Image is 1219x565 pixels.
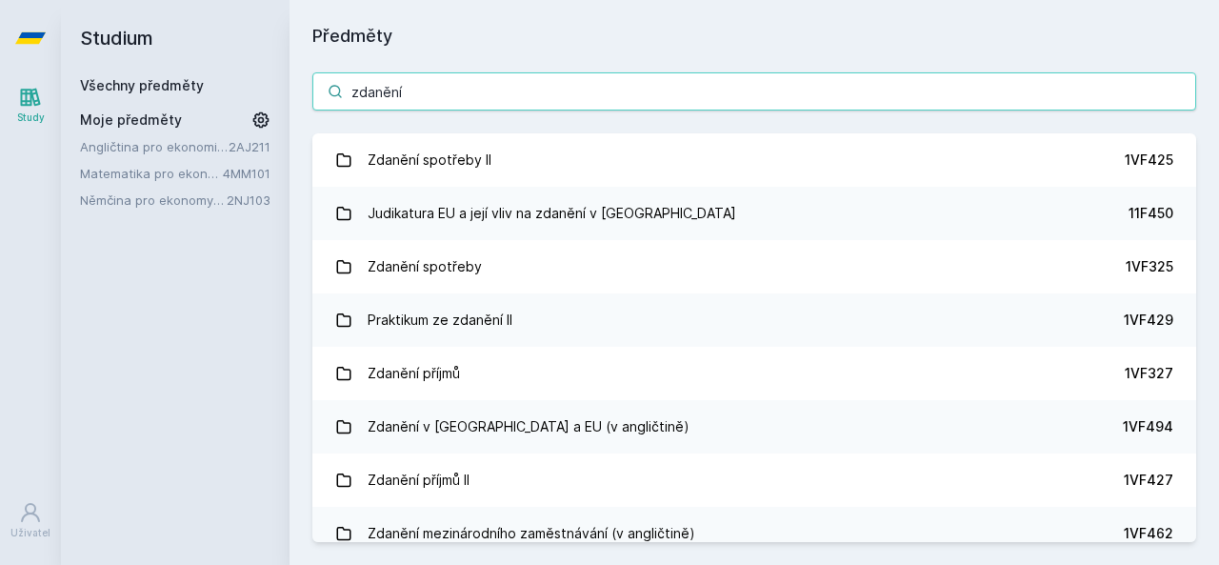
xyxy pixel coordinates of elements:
[312,133,1196,187] a: Zdanění spotřeby II 1VF425
[312,400,1196,454] a: Zdanění v [GEOGRAPHIC_DATA] a EU (v angličtině) 1VF494
[312,72,1196,111] input: Název nebo ident předmětu…
[368,194,736,232] div: Judikatura EU a její vliv na zdanění v [GEOGRAPHIC_DATA]
[10,526,50,540] div: Uživatel
[1126,257,1173,276] div: 1VF325
[80,137,229,156] a: Angličtina pro ekonomická studia 1 (B2/C1)
[312,454,1196,507] a: Zdanění příjmů II 1VF427
[1125,364,1173,383] div: 1VF327
[312,347,1196,400] a: Zdanění příjmů 1VF327
[80,164,223,183] a: Matematika pro ekonomy
[368,301,512,339] div: Praktikum ze zdanění II
[368,408,689,446] div: Zdanění v [GEOGRAPHIC_DATA] a EU (v angličtině)
[312,187,1196,240] a: Judikatura EU a její vliv na zdanění v [GEOGRAPHIC_DATA] 11F450
[312,240,1196,293] a: Zdanění spotřeby 1VF325
[227,192,270,208] a: 2NJ103
[312,23,1196,50] h1: Předměty
[80,111,182,130] span: Moje předměty
[312,293,1196,347] a: Praktikum ze zdanění II 1VF429
[368,141,491,179] div: Zdanění spotřeby II
[368,461,470,499] div: Zdanění příjmů II
[368,248,482,286] div: Zdanění spotřeby
[312,507,1196,560] a: Zdanění mezinárodního zaměstnávání (v angličtině) 1VF462
[80,191,227,210] a: Němčina pro ekonomy - mírně pokročilá úroveň 1 (A2)
[4,492,57,550] a: Uživatel
[223,166,270,181] a: 4MM101
[368,515,695,553] div: Zdanění mezinárodního zaměstnávání (v angličtině)
[229,139,270,154] a: 2AJ211
[1123,417,1173,436] div: 1VF494
[1124,524,1173,543] div: 1VF462
[1129,204,1173,223] div: 11F450
[368,354,460,393] div: Zdanění příjmů
[1124,471,1173,490] div: 1VF427
[80,77,204,93] a: Všechny předměty
[17,111,45,125] div: Study
[1125,151,1173,170] div: 1VF425
[4,76,57,134] a: Study
[1124,311,1173,330] div: 1VF429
